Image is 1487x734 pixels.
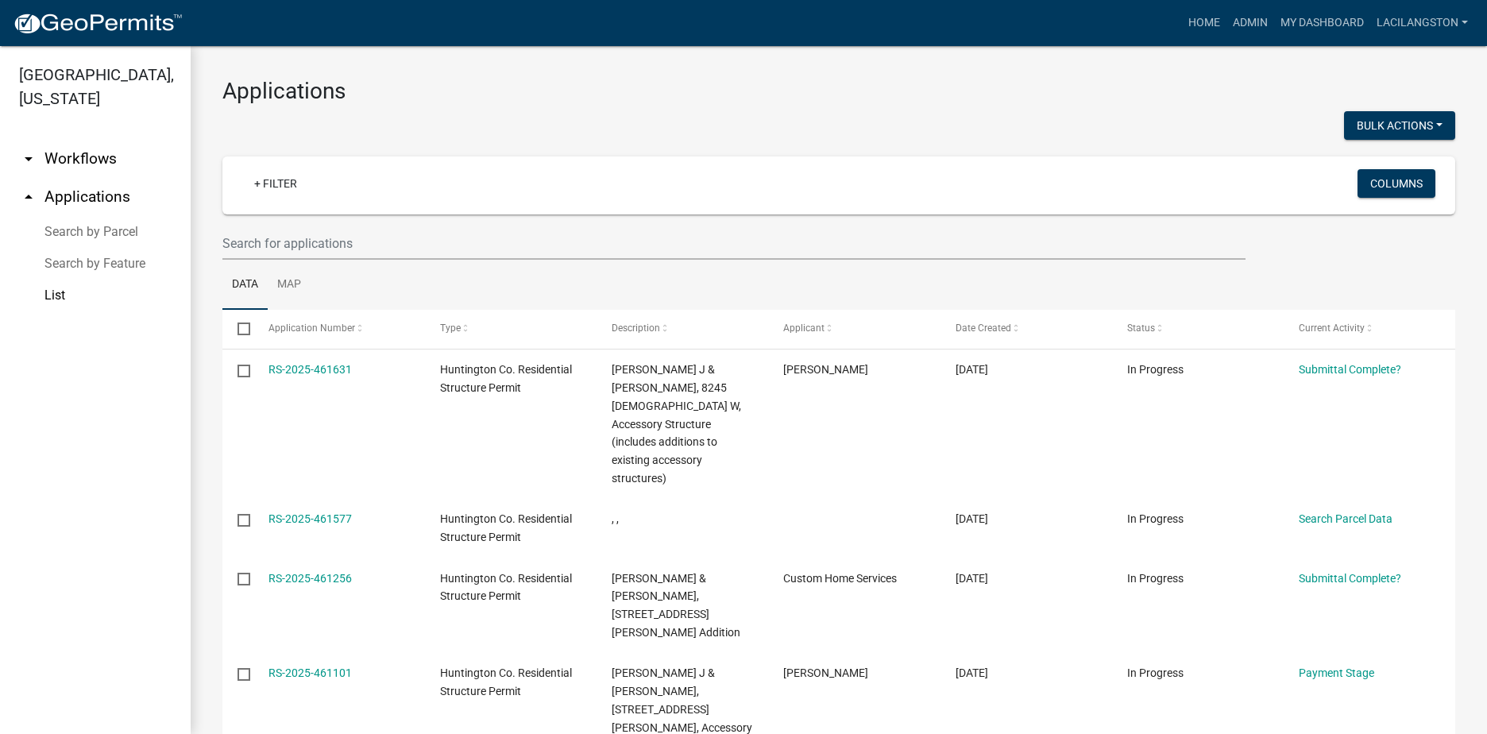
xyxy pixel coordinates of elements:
a: RS-2025-461256 [268,572,352,585]
a: RS-2025-461577 [268,512,352,525]
datatable-header-cell: Applicant [768,310,940,348]
a: RS-2025-461101 [268,666,352,679]
span: Application Number [268,323,355,334]
span: Hostetler, Curtis J & Marci, 8245 N 400 W, Accessory Structure (includes additions to existing ac... [612,363,741,485]
a: Submittal Complete? [1299,572,1401,585]
span: Huntington Co. Residential Structure Permit [440,572,572,603]
a: LaciLangston [1370,8,1474,38]
a: Search Parcel Data [1299,512,1392,525]
a: Payment Stage [1299,666,1374,679]
datatable-header-cell: Type [425,310,597,348]
datatable-header-cell: Current Activity [1284,310,1455,348]
span: Huntington Co. Residential Structure Permit [440,363,572,394]
span: curt Hostetler [783,363,868,376]
i: arrow_drop_up [19,187,38,207]
a: Submittal Complete? [1299,363,1401,376]
a: Map [268,260,311,311]
span: In Progress [1127,363,1184,376]
span: In Progress [1127,572,1184,585]
i: arrow_drop_down [19,149,38,168]
a: Home [1182,8,1226,38]
span: Huntington Co. Residential Structure Permit [440,666,572,697]
span: Huntington Co. Residential Structure Permit [440,512,572,543]
datatable-header-cell: Select [222,310,253,348]
span: In Progress [1127,512,1184,525]
datatable-header-cell: Status [1112,310,1284,348]
span: Description [612,323,660,334]
h3: Applications [222,78,1455,105]
a: Admin [1226,8,1274,38]
span: , , [612,512,619,525]
a: RS-2025-461631 [268,363,352,376]
span: 08/09/2025 [956,363,988,376]
span: Current Activity [1299,323,1365,334]
button: Bulk Actions [1344,111,1455,140]
span: Custom Home Services [783,572,897,585]
button: Columns [1358,169,1435,198]
span: Jacobs, Lewis M & Kathleen A, 9899 N Goshen Rd, Dwelling Addition [612,572,740,639]
span: Applicant [783,323,825,334]
span: 08/08/2025 [956,666,988,679]
datatable-header-cell: Date Created [940,310,1111,348]
input: Search for applications [222,227,1246,260]
span: Status [1127,323,1155,334]
datatable-header-cell: Application Number [253,310,424,348]
span: 08/08/2025 [956,572,988,585]
span: 08/09/2025 [956,512,988,525]
datatable-header-cell: Description [597,310,768,348]
span: Type [440,323,461,334]
span: In Progress [1127,666,1184,679]
span: Spencer Oday [783,666,868,679]
a: My Dashboard [1274,8,1370,38]
a: Data [222,260,268,311]
span: Date Created [956,323,1011,334]
a: + Filter [241,169,310,198]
